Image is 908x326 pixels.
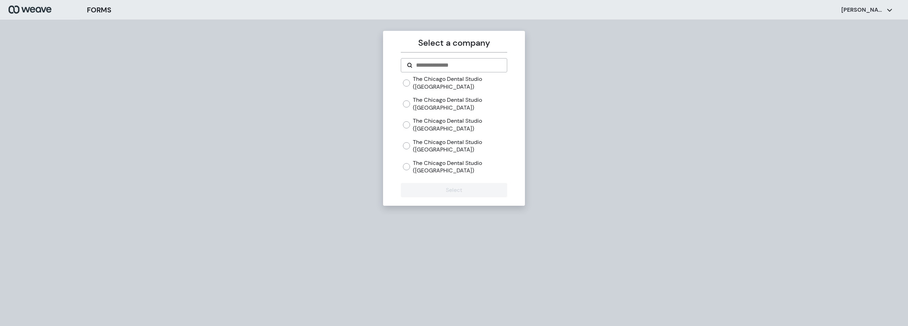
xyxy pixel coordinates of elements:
[401,183,507,197] button: Select
[413,96,507,111] label: The Chicago Dental Studio ([GEOGRAPHIC_DATA])
[413,75,507,90] label: The Chicago Dental Studio ([GEOGRAPHIC_DATA])
[415,61,501,70] input: Search
[87,5,111,15] h3: FORMS
[401,37,507,49] p: Select a company
[841,6,884,14] p: [PERSON_NAME]
[413,117,507,132] label: The Chicago Dental Studio ([GEOGRAPHIC_DATA])
[413,159,507,175] label: The Chicago Dental Studio ([GEOGRAPHIC_DATA])
[413,138,507,154] label: The Chicago Dental Studio ([GEOGRAPHIC_DATA])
